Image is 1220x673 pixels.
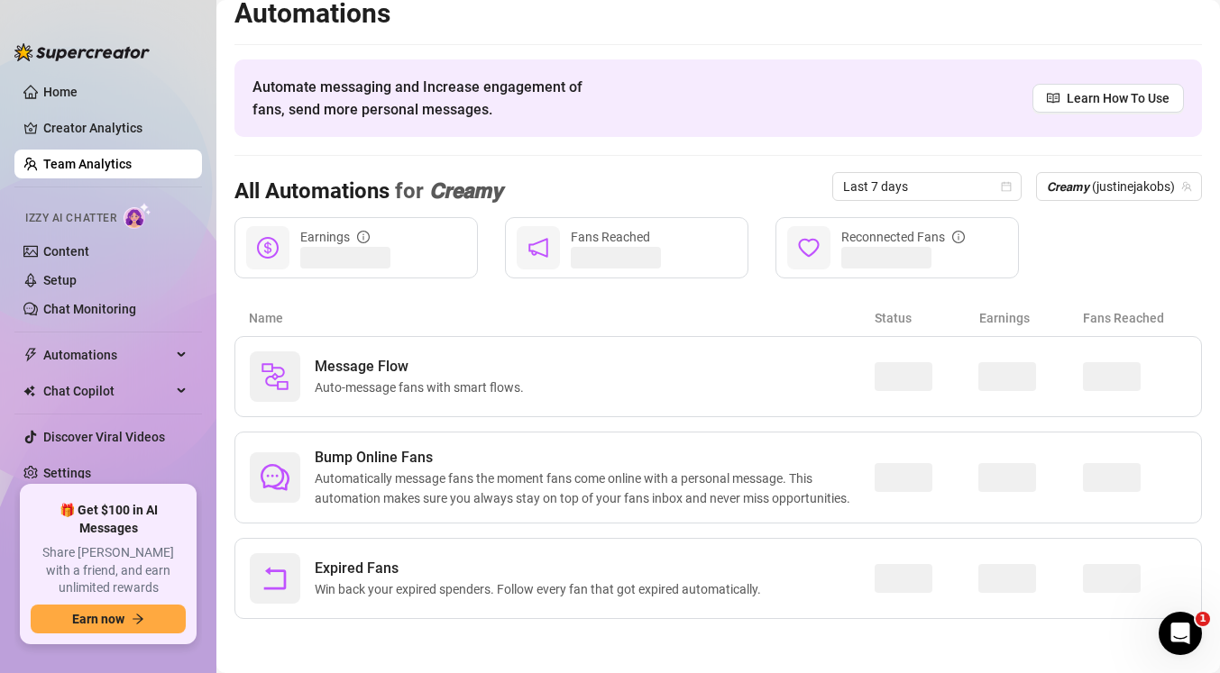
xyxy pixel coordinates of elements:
[72,612,124,626] span: Earn now
[43,157,132,171] a: Team Analytics
[875,308,979,328] article: Status
[979,308,1084,328] article: Earnings
[1047,92,1059,105] span: read
[1032,84,1184,113] a: Learn How To Use
[315,468,875,508] span: Automatically message fans the moment fans come online with a personal message. This automation m...
[315,447,875,468] span: Bump Online Fans
[315,356,531,377] span: Message Flow
[132,613,144,625] span: arrow-right
[390,178,502,204] span: for 𝘾𝙧𝙚𝙖𝙢𝙮
[261,564,289,593] span: rollback
[31,605,186,633] button: Earn nowarrow-right
[315,377,531,397] span: Auto-message fans with smart flows.
[43,377,171,405] span: Chat Copilot
[261,463,289,492] span: comment
[952,231,965,243] span: info-circle
[14,43,150,61] img: logo-BBDzfeDw.svg
[841,227,965,247] div: Reconnected Fans
[43,244,89,259] a: Content
[798,237,820,259] span: heart
[25,210,116,227] span: Izzy AI Chatter
[257,237,279,259] span: dollar
[527,237,549,259] span: notification
[315,558,768,579] span: Expired Fans
[43,114,188,142] a: Creator Analytics
[261,362,289,391] img: svg%3e
[43,466,91,480] a: Settings
[1047,173,1191,200] span: 𝘾𝙧𝙚𝙖𝙢𝙮 (justinejakobs)
[249,308,875,328] article: Name
[1196,612,1210,626] span: 1
[43,85,78,99] a: Home
[1083,308,1188,328] article: Fans Reached
[1159,612,1202,655] iframe: Intercom live chat
[252,76,600,121] span: Automate messaging and Increase engagement of fans, send more personal messages.
[1067,88,1170,108] span: Learn How To Use
[43,302,136,316] a: Chat Monitoring
[300,227,370,247] div: Earnings
[124,203,151,229] img: AI Chatter
[31,502,186,537] span: 🎁 Get $100 in AI Messages
[234,177,502,206] h3: All Automations
[1181,181,1192,192] span: team
[43,430,165,444] a: Discover Viral Videos
[43,341,171,369] span: Automations
[571,230,650,244] span: Fans Reached
[43,273,77,287] a: Setup
[843,173,1011,200] span: Last 7 days
[23,348,38,362] span: thunderbolt
[1001,181,1012,192] span: calendar
[315,579,768,599] span: Win back your expired spenders. Follow every fan that got expired automatically.
[31,544,186,597] span: Share [PERSON_NAME] with a friend, and earn unlimited rewards
[357,231,370,243] span: info-circle
[23,385,35,397] img: Chat Copilot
